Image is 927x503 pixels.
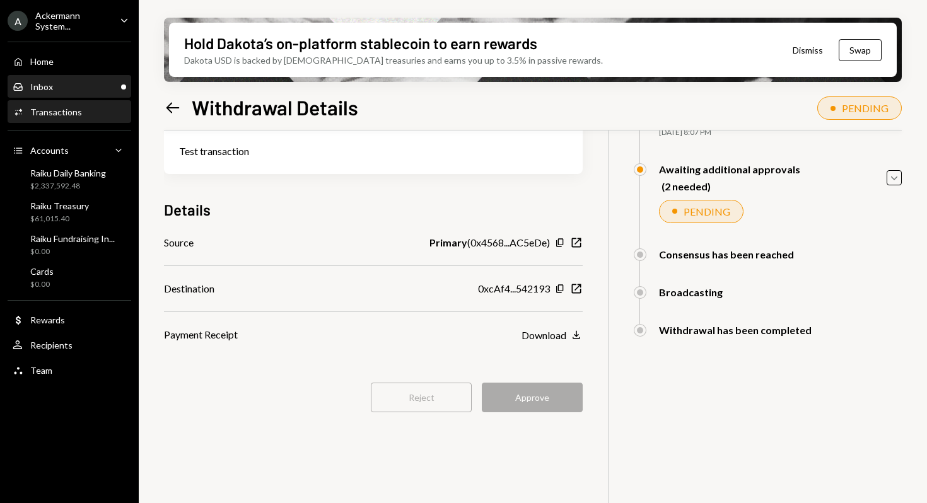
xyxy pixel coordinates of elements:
[478,281,550,296] div: 0xcAf4...542193
[8,75,131,98] a: Inbox
[30,107,82,117] div: Transactions
[184,54,603,67] div: Dakota USD is backed by [DEMOGRAPHIC_DATA] treasuries and earns you up to 3.5% in passive rewards.
[8,308,131,331] a: Rewards
[8,262,131,292] a: Cards$0.00
[179,144,568,159] div: Test transaction
[30,266,54,277] div: Cards
[684,205,730,217] div: PENDING
[30,56,54,67] div: Home
[429,235,550,250] div: ( 0x4568...AC5eDe )
[30,181,106,192] div: $2,337,592.48
[8,229,131,260] a: Raiku Fundraising In...$0.00
[30,279,54,290] div: $0.00
[429,235,467,250] b: Primary
[8,100,131,123] a: Transactions
[164,199,211,220] h3: Details
[522,329,566,341] div: Download
[30,145,69,156] div: Accounts
[522,328,583,342] button: Download
[8,164,131,194] a: Raiku Daily Banking$2,337,592.48
[184,33,537,54] div: Hold Dakota’s on-platform stablecoin to earn rewards
[662,180,800,192] div: (2 needed)
[659,248,794,260] div: Consensus has been reached
[8,197,131,227] a: Raiku Treasury$61,015.40
[8,11,28,31] div: A
[30,200,89,211] div: Raiku Treasury
[839,39,882,61] button: Swap
[777,35,839,65] button: Dismiss
[192,95,358,120] h1: Withdrawal Details
[30,233,115,244] div: Raiku Fundraising In...
[659,127,902,138] div: [DATE] 8:07 PM
[8,50,131,72] a: Home
[30,315,65,325] div: Rewards
[659,163,800,175] div: Awaiting additional approvals
[8,139,131,161] a: Accounts
[164,327,238,342] div: Payment Receipt
[659,286,723,298] div: Broadcasting
[30,81,53,92] div: Inbox
[30,246,115,257] div: $0.00
[35,10,110,32] div: Ackermann System...
[164,281,214,296] div: Destination
[30,168,106,178] div: Raiku Daily Banking
[30,340,73,350] div: Recipients
[8,333,131,356] a: Recipients
[30,365,52,376] div: Team
[842,102,889,114] div: PENDING
[164,235,194,250] div: Source
[30,214,89,224] div: $61,015.40
[659,324,812,336] div: Withdrawal has been completed
[8,359,131,381] a: Team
